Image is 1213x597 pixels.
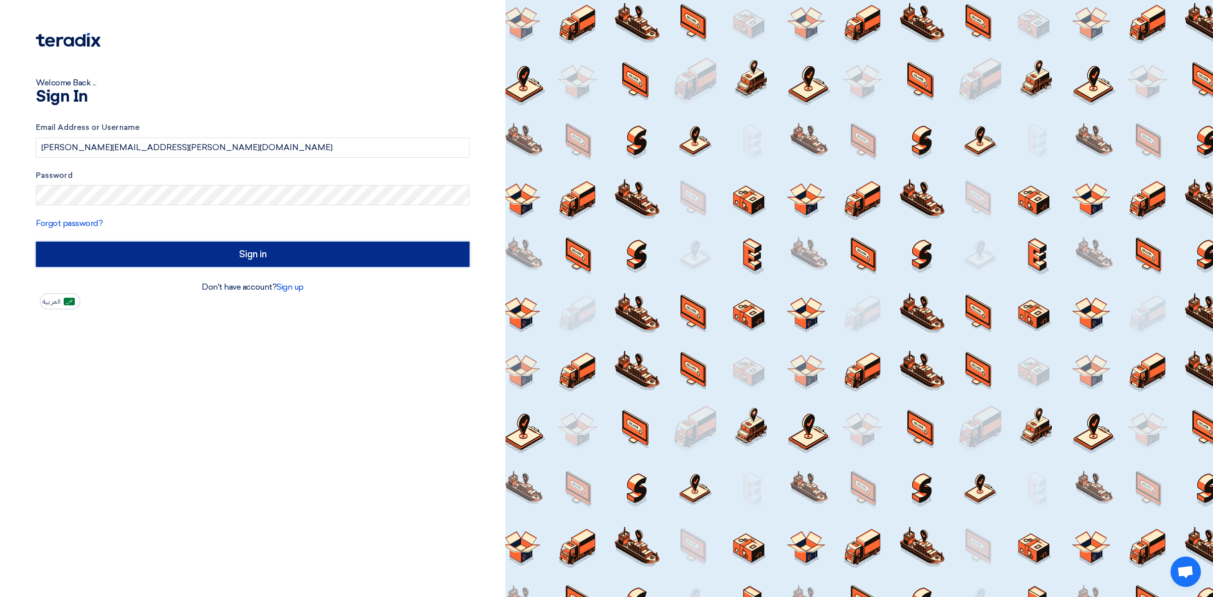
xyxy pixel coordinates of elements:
[36,33,101,47] img: Teradix logo
[36,77,470,89] div: Welcome Back ...
[1171,557,1201,587] a: Open chat
[36,281,470,293] div: Don't have account?
[40,293,80,309] button: العربية
[276,282,304,292] a: Sign up
[36,89,470,105] h1: Sign In
[64,298,75,305] img: ar-AR.png
[36,218,103,228] a: Forgot password?
[36,242,470,267] input: Sign in
[36,137,470,158] input: Enter your business email or username
[36,122,470,133] label: Email Address or Username
[36,170,470,181] label: Password
[42,298,61,305] span: العربية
